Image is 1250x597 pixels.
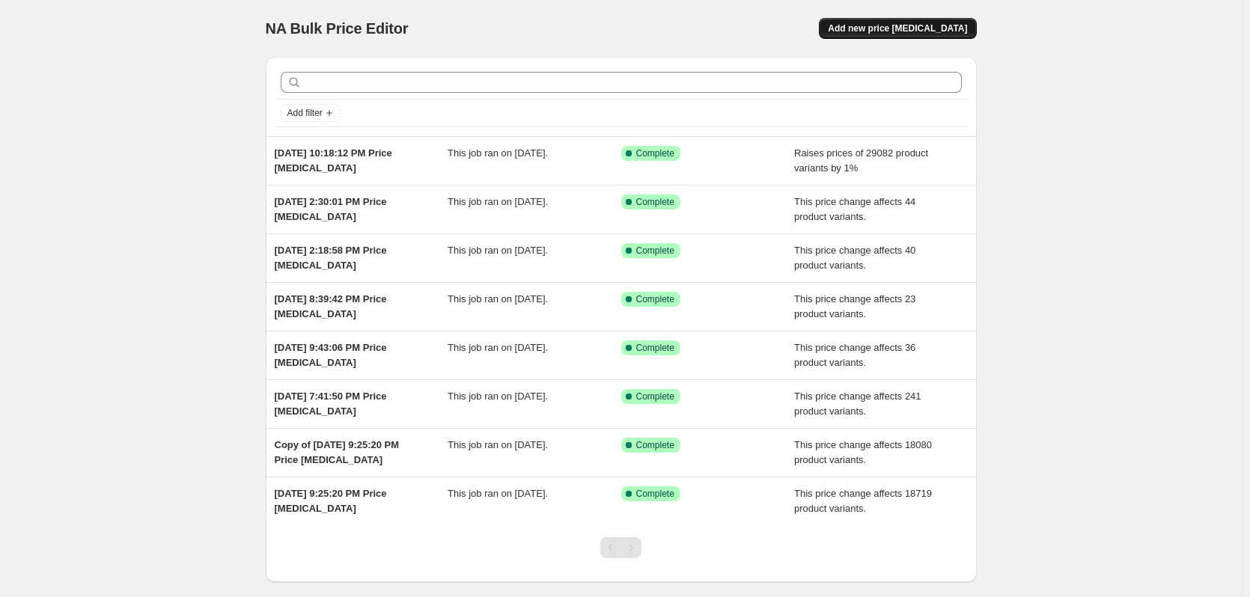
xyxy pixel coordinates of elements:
[275,342,387,368] span: [DATE] 9:43:06 PM Price [MEDICAL_DATA]
[828,22,967,34] span: Add new price [MEDICAL_DATA]
[794,245,915,271] span: This price change affects 40 product variants.
[448,293,548,304] span: This job ran on [DATE].
[794,342,915,368] span: This price change affects 36 product variants.
[275,196,387,222] span: [DATE] 2:30:01 PM Price [MEDICAL_DATA]
[636,391,674,402] span: Complete
[794,391,921,417] span: This price change affects 241 product variants.
[275,488,387,514] span: [DATE] 9:25:20 PM Price [MEDICAL_DATA]
[794,147,928,174] span: Raises prices of 29082 product variants by 1%
[275,293,387,319] span: [DATE] 8:39:42 PM Price [MEDICAL_DATA]
[448,439,548,450] span: This job ran on [DATE].
[275,391,387,417] span: [DATE] 7:41:50 PM Price [MEDICAL_DATA]
[636,439,674,451] span: Complete
[287,107,323,119] span: Add filter
[636,196,674,208] span: Complete
[448,391,548,402] span: This job ran on [DATE].
[448,342,548,353] span: This job ran on [DATE].
[636,147,674,159] span: Complete
[794,293,915,319] span: This price change affects 23 product variants.
[266,20,409,37] span: NA Bulk Price Editor
[281,104,341,122] button: Add filter
[794,488,932,514] span: This price change affects 18719 product variants.
[275,439,400,465] span: Copy of [DATE] 9:25:20 PM Price [MEDICAL_DATA]
[448,196,548,207] span: This job ran on [DATE].
[448,488,548,499] span: This job ran on [DATE].
[448,147,548,159] span: This job ran on [DATE].
[275,245,387,271] span: [DATE] 2:18:58 PM Price [MEDICAL_DATA]
[275,147,392,174] span: [DATE] 10:18:12 PM Price [MEDICAL_DATA]
[600,537,641,558] nav: Pagination
[448,245,548,256] span: This job ran on [DATE].
[819,18,976,39] button: Add new price [MEDICAL_DATA]
[636,293,674,305] span: Complete
[794,196,915,222] span: This price change affects 44 product variants.
[636,488,674,500] span: Complete
[636,342,674,354] span: Complete
[794,439,932,465] span: This price change affects 18080 product variants.
[636,245,674,257] span: Complete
